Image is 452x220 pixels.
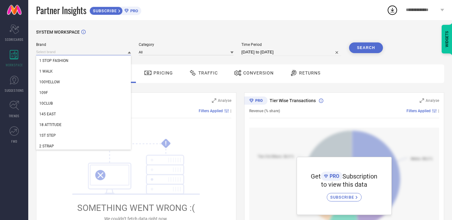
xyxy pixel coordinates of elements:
[77,203,195,213] span: SOMETHING WENT WRONG :(
[39,80,60,84] span: 100YELLOW
[165,140,167,147] tspan: !
[36,42,131,47] span: Brand
[36,77,131,87] div: 100YELLOW
[39,101,53,106] span: 10CLUB
[36,49,131,55] input: Select brand
[6,63,23,67] span: WORKSPACE
[327,188,362,201] a: SUBSCRIBE
[270,98,316,103] span: Tier Wise Transactions
[241,48,341,56] input: Select time period
[153,70,173,75] span: Pricing
[387,4,398,16] div: Open download list
[36,98,131,109] div: 10CLUB
[244,96,267,106] div: Premium
[36,130,131,141] div: 1ST STEP
[5,37,24,42] span: SCORECARDS
[36,30,80,35] span: SYSTEM WORKSPACE
[39,123,62,127] span: 18 ATTITUDE
[438,109,439,113] span: |
[218,98,231,103] span: Analyse
[39,69,53,74] span: 1 WALK
[39,91,48,95] span: 109F
[299,70,320,75] span: Returns
[129,8,138,13] span: PRO
[36,87,131,98] div: 109F
[198,70,218,75] span: Traffic
[342,173,377,180] span: Subscription
[9,113,19,118] span: TRENDS
[89,5,141,15] a: SUBSCRIBEPRO
[36,4,86,17] span: Partner Insights
[39,133,56,138] span: 1ST STEP
[330,195,356,200] span: SUBSCRIBE
[212,98,216,103] svg: Zoom
[406,109,431,113] span: Filters Applied
[36,109,131,119] div: 145 EAST
[36,141,131,151] div: 2 STRAP
[36,119,131,130] div: 18 ATTITUDE
[36,66,131,77] div: 1 WALK
[90,8,118,13] span: SUBSCRIBE
[39,144,54,148] span: 2 STRAP
[311,173,321,180] span: Get
[243,70,274,75] span: Conversion
[230,109,231,113] span: |
[139,42,234,47] span: Category
[420,98,424,103] svg: Zoom
[39,112,56,116] span: 145 EAST
[5,88,24,93] span: SUGGESTIONS
[321,181,367,188] span: to view this data
[328,173,339,179] span: PRO
[36,55,131,66] div: 1 STOP FASHION
[39,58,68,63] span: 1 STOP FASHION
[426,98,439,103] span: Analyse
[249,109,280,113] span: Revenue (% share)
[11,139,17,144] span: FWD
[241,42,341,47] span: Time Period
[199,109,223,113] span: Filters Applied
[349,42,383,53] button: Search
